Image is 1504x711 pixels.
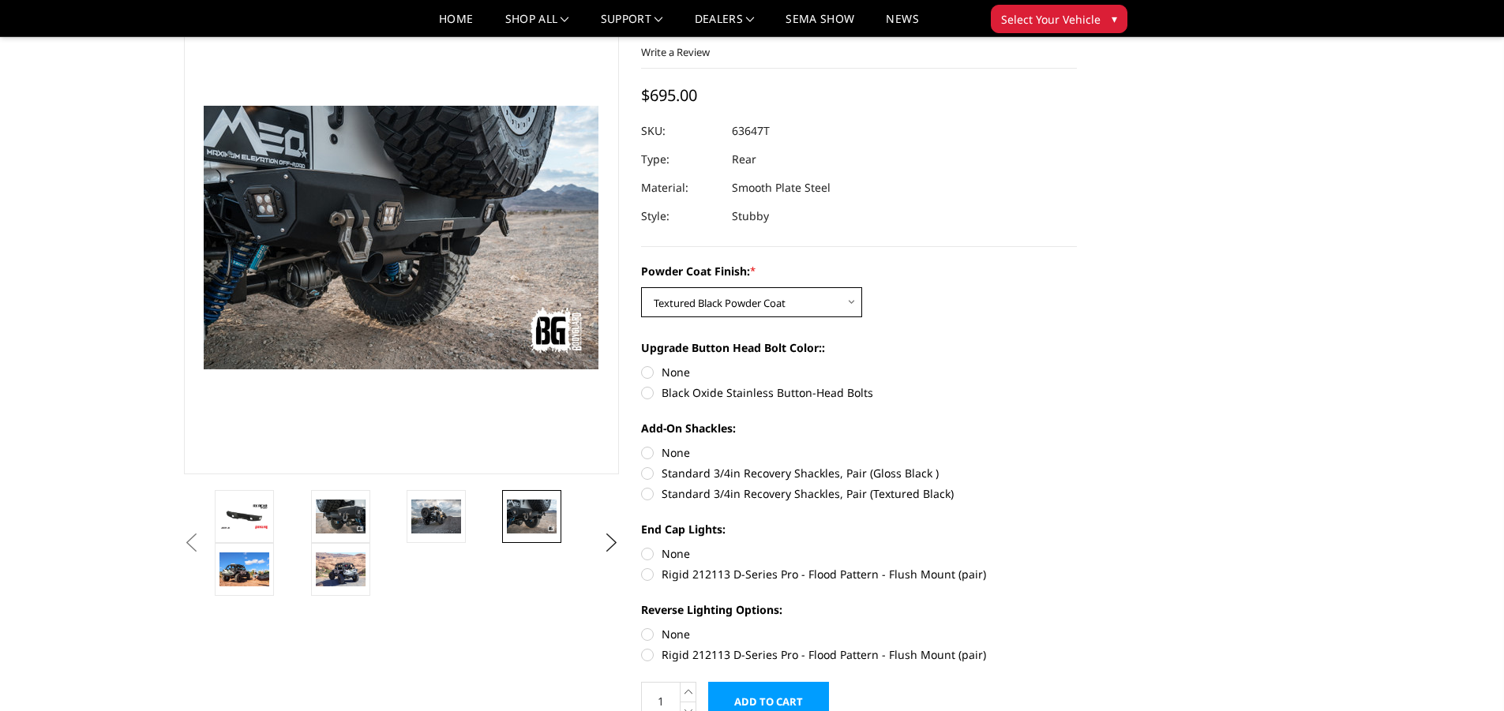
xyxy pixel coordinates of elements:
[180,531,204,555] button: Previous
[732,117,770,145] dd: 63647T
[641,545,1077,562] label: None
[886,13,918,36] a: News
[732,202,769,230] dd: Stubby
[641,45,710,59] a: Write a Review
[641,339,1077,356] label: Upgrade Button Head Bolt Color::
[439,13,473,36] a: Home
[641,601,1077,618] label: Reverse Lighting Options:
[641,145,720,174] dt: Type:
[641,84,697,106] span: $695.00
[1001,11,1101,28] span: Select Your Vehicle
[641,263,1077,279] label: Powder Coat Finish:
[641,420,1077,436] label: Add-On Shackles:
[641,465,1077,481] label: Standard 3/4in Recovery Shackles, Pair (Gloss Black )
[641,626,1077,642] label: None
[601,13,663,36] a: Support
[219,552,269,586] img: Jeep JK Stubby Rear Bumper
[641,566,1077,582] label: Rigid 212113 D-Series Pro - Flood Pattern - Flush Mount (pair)
[641,646,1077,663] label: Rigid 212113 D-Series Pro - Flood Pattern - Flush Mount (pair)
[411,500,461,533] img: Jeep JK Stubby Rear Bumper
[316,500,366,533] img: Jeep JK Stubby Rear Bumper
[641,521,1077,537] label: End Cap Lights:
[641,202,720,230] dt: Style:
[1112,10,1117,27] span: ▾
[641,444,1077,461] label: None
[732,174,831,202] dd: Smooth Plate Steel
[641,364,1077,380] label: None
[316,552,366,586] img: Jeep JK Stubby Rear Bumper
[505,13,569,36] a: shop all
[219,503,269,530] img: Jeep JK Stubby Rear Bumper
[641,174,720,202] dt: Material:
[507,500,557,533] img: Jeep JK Stubby Rear Bumper
[786,13,854,36] a: SEMA Show
[641,117,720,145] dt: SKU:
[641,485,1077,502] label: Standard 3/4in Recovery Shackles, Pair (Textured Black)
[732,145,756,174] dd: Rear
[641,384,1077,401] label: Black Oxide Stainless Button-Head Bolts
[599,531,623,555] button: Next
[991,5,1127,33] button: Select Your Vehicle
[695,13,755,36] a: Dealers
[184,1,620,474] a: Jeep JK Stubby Rear Bumper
